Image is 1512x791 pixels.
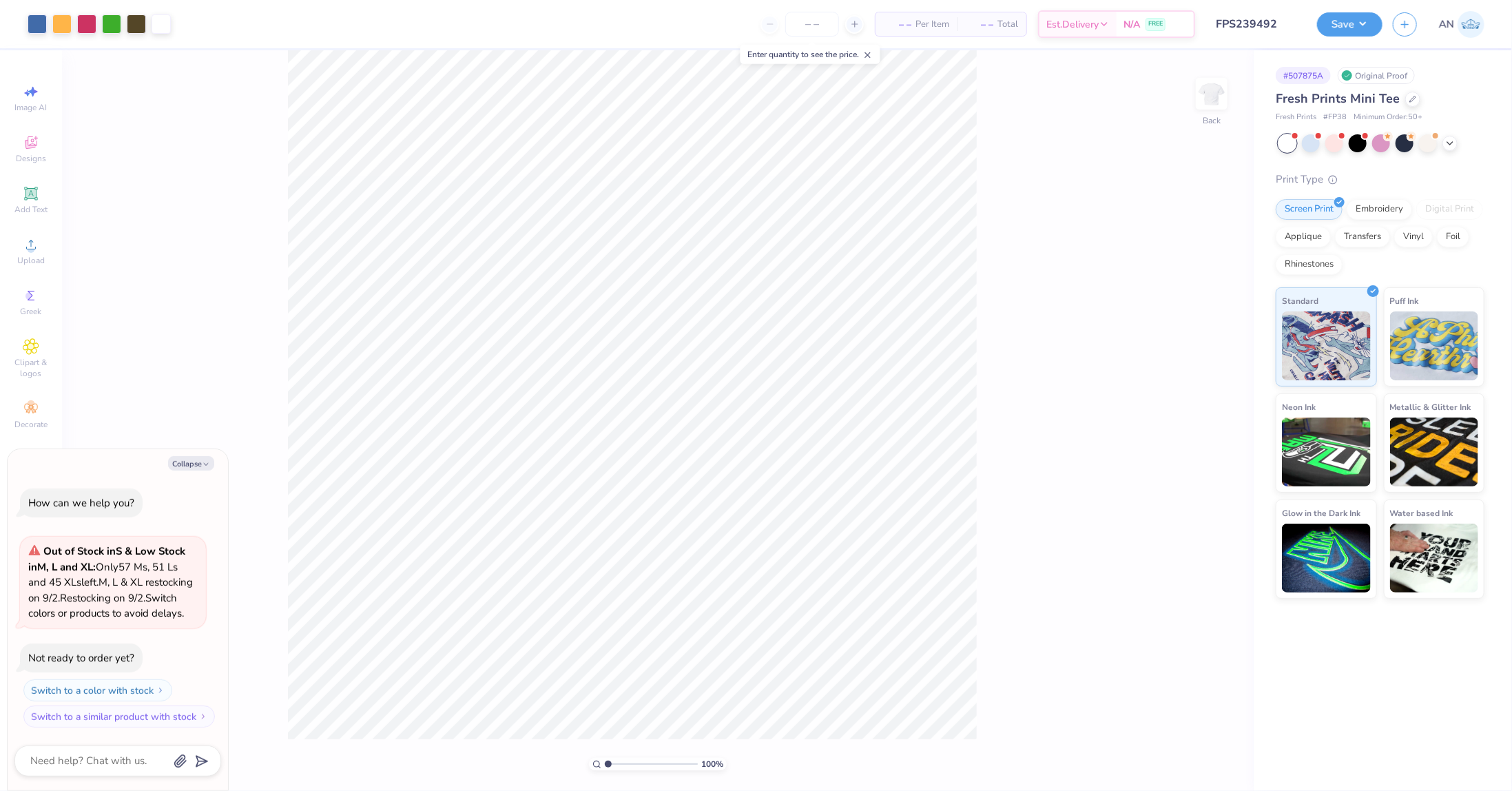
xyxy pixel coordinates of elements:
[1282,418,1371,486] img: Neon Ink
[1282,311,1371,380] img: Standard
[1205,10,1307,38] input: Untitled Design
[14,204,48,215] span: Add Text
[1437,227,1469,247] div: Foil
[701,758,723,770] span: 100 %
[15,102,48,113] span: Image AI
[23,706,215,728] button: Switch to a similar product with stock
[1282,506,1360,520] span: Glow in the Dark Ink
[1276,67,1331,84] div: # 507875A
[199,712,207,721] img: Switch to a similar product with stock
[7,357,55,379] span: Clipart & logos
[1148,19,1163,29] span: FREE
[168,456,214,471] button: Collapse
[28,544,185,574] strong: & Low Stock in M, L and XL :
[1347,199,1412,220] div: Embroidery
[1282,524,1371,593] img: Glow in the Dark Ink
[1390,311,1479,380] img: Puff Ink
[1394,227,1433,247] div: Vinyl
[1123,17,1140,32] span: N/A
[1354,112,1422,123] span: Minimum Order: 50 +
[43,544,125,558] strong: Out of Stock in S
[1276,90,1400,107] span: Fresh Prints Mini Tee
[1323,112,1347,123] span: # FP38
[997,17,1018,32] span: Total
[1338,67,1415,84] div: Original Proof
[1335,227,1390,247] div: Transfers
[1317,12,1382,37] button: Save
[1198,80,1225,107] img: Back
[1390,418,1479,486] img: Metallic & Glitter Ink
[1276,112,1316,123] span: Fresh Prints
[28,651,134,665] div: Not ready to order yet?
[1282,294,1318,308] span: Standard
[1046,17,1099,32] span: Est. Delivery
[21,306,42,317] span: Greek
[28,496,134,510] div: How can we help you?
[1276,172,1484,187] div: Print Type
[156,686,165,695] img: Switch to a color with stock
[17,255,45,266] span: Upload
[741,45,880,64] div: Enter quantity to see the price.
[1390,506,1453,520] span: Water based Ink
[1458,11,1484,38] img: Arlo Noche
[1203,114,1221,127] div: Back
[23,679,172,701] button: Switch to a color with stock
[1416,199,1483,220] div: Digital Print
[28,544,193,620] span: Only 57 Ms, 51 Ls and 45 XLs left. M, L & XL restocking on 9/2. Restocking on 9/2. Switch colors ...
[1390,294,1419,308] span: Puff Ink
[884,17,911,32] span: – –
[1282,400,1316,414] span: Neon Ink
[1276,254,1343,275] div: Rhinestones
[1276,199,1343,220] div: Screen Print
[966,17,993,32] span: – –
[1390,400,1471,414] span: Metallic & Glitter Ink
[1390,524,1479,593] img: Water based Ink
[785,12,839,37] input: – –
[16,153,46,164] span: Designs
[915,17,949,32] span: Per Item
[1439,11,1484,38] a: AN
[1276,227,1331,247] div: Applique
[14,419,48,430] span: Decorate
[1439,17,1454,32] span: AN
